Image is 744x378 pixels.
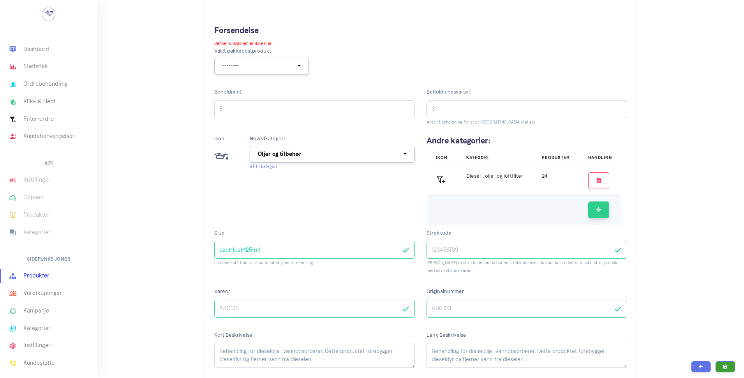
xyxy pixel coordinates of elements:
small: La denne stå tom for å automatisk generere en slug. [214,260,314,265]
span: Sorter etter denne kolonnen [588,155,612,160]
h2: Andre kategorier: [427,135,627,147]
label: Strekkode [427,225,451,241]
div: Oljer og tilbehør [258,150,402,158]
a: Gå til kategori [250,163,277,169]
label: Kort Beskrivelse [214,327,252,343]
img: ... [41,6,56,22]
span: Sorter etter denne kolonnen [466,155,489,160]
div: -------- [222,62,296,70]
button: Gå tilbake [691,361,711,372]
label: Varenr [214,283,230,300]
textarea: Behandling for dieselolje- vannobsorberer. Dette produktet forebygger dieseldyr og fjerner vann f... [427,343,627,368]
h6: API [44,158,53,168]
span: Sorter etter denne kolonnen [542,155,569,160]
input: ABC123 [427,300,627,318]
label: Ikon [214,135,238,143]
small: [PERSON_NAME] til strekkode om du har en strekkodeleser, du kan da istedenfor å søke etter produk... [427,260,619,273]
input: 123456789 [427,241,627,259]
label: Beholdningsvarsel [427,84,470,100]
label: Hovedkategori [250,135,285,143]
input: ABC123 [214,300,415,318]
label: Slug [214,225,224,241]
textarea: Behandling for dieselolje- vannobsorberer. Dette produktet forebygger dieseldyr og fjerner vann f... [214,343,415,368]
input: 0 [214,100,415,118]
td: Diesel-, olje- og luftfilter [457,166,532,195]
button: -------- [214,58,309,74]
td: 24 [532,166,579,195]
small: Gå til kategori [250,164,277,169]
h2: Forsendelse [214,25,627,36]
small: Denne funksjonen er ikke klar [214,41,272,46]
label: Lang Beskrivelse [427,327,466,343]
label: Originalnummer [427,283,464,300]
button: Oljer og tilbehør [250,146,415,163]
input: 3 [427,100,627,118]
label: Beholdning [214,84,241,100]
h6: Sidefunksjoner [27,254,71,264]
span: Sorter etter denne kolonnen [436,155,448,160]
small: Antall i beholdning for at et [GEOGRAPHIC_DATA] skal gis. [427,120,536,125]
label: Valgt pakkepostprodukt [214,47,271,55]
